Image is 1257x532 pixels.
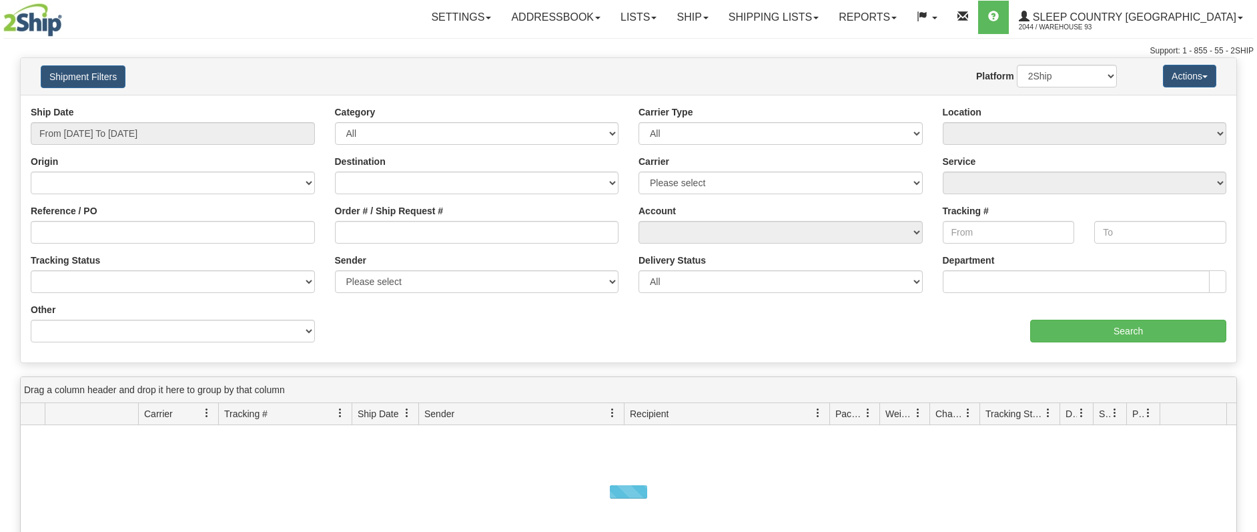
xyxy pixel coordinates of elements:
label: Platform [976,69,1014,83]
span: Pickup Status [1132,407,1144,421]
label: Tracking Status [31,254,100,267]
a: Tracking Status filter column settings [1037,402,1060,425]
button: Shipment Filters [41,65,125,88]
input: From [943,221,1075,244]
span: Delivery Status [1066,407,1077,421]
span: Sender [424,407,454,421]
span: Recipient [630,407,669,421]
input: To [1094,221,1226,244]
label: Location [943,105,981,119]
img: logo2044.jpg [3,3,62,37]
a: Addressbook [501,1,610,34]
label: Carrier [639,155,669,168]
label: Category [335,105,376,119]
span: Carrier [144,407,173,421]
label: Origin [31,155,58,168]
label: Department [943,254,995,267]
span: Tracking # [224,407,268,421]
a: Reports [829,1,907,34]
span: Packages [835,407,863,421]
a: Tracking # filter column settings [329,402,352,425]
span: Tracking Status [985,407,1043,421]
span: Ship Date [358,407,398,421]
span: Weight [885,407,913,421]
span: Charge [935,407,963,421]
a: Ship [667,1,718,34]
span: Sleep Country [GEOGRAPHIC_DATA] [1029,11,1236,23]
a: Recipient filter column settings [807,402,829,425]
div: Support: 1 - 855 - 55 - 2SHIP [3,45,1254,57]
label: Ship Date [31,105,74,119]
span: Shipment Issues [1099,407,1110,421]
a: Pickup Status filter column settings [1137,402,1160,425]
a: Settings [421,1,501,34]
label: Reference / PO [31,204,97,218]
a: Charge filter column settings [957,402,979,425]
label: Sender [335,254,366,267]
label: Order # / Ship Request # [335,204,444,218]
a: Sender filter column settings [601,402,624,425]
a: Sleep Country [GEOGRAPHIC_DATA] 2044 / Warehouse 93 [1009,1,1253,34]
label: Other [31,303,55,316]
label: Destination [335,155,386,168]
div: grid grouping header [21,377,1236,403]
span: 2044 / Warehouse 93 [1019,21,1119,34]
label: Carrier Type [639,105,693,119]
a: Lists [610,1,667,34]
a: Carrier filter column settings [195,402,218,425]
input: Search [1030,320,1226,342]
a: Shipment Issues filter column settings [1104,402,1126,425]
a: Weight filter column settings [907,402,929,425]
a: Packages filter column settings [857,402,879,425]
button: Actions [1163,65,1216,87]
a: Delivery Status filter column settings [1070,402,1093,425]
a: Shipping lists [719,1,829,34]
label: Delivery Status [639,254,706,267]
a: Ship Date filter column settings [396,402,418,425]
label: Tracking # [943,204,989,218]
label: Account [639,204,676,218]
label: Service [943,155,976,168]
